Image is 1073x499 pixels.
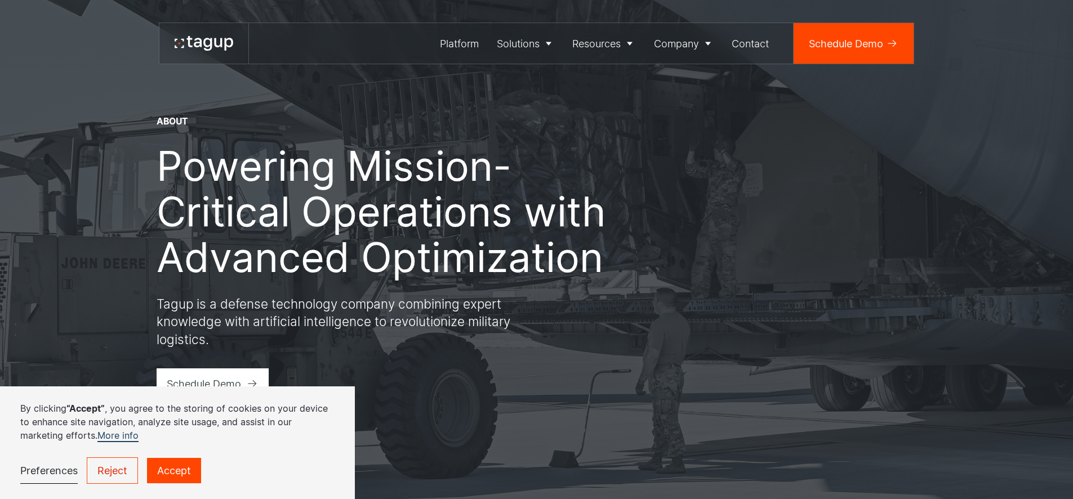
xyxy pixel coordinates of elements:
h1: Powering Mission-Critical Operations with Advanced Optimization [157,143,630,280]
div: Solutions [497,36,540,51]
a: Solutions [488,23,564,64]
a: Schedule Demo [794,23,914,64]
a: Reject [87,457,138,484]
a: Schedule Demo [157,368,269,399]
a: Resources [564,23,645,64]
p: By clicking , you agree to the storing of cookies on your device to enhance site navigation, anal... [20,402,335,442]
a: More info [97,430,139,442]
a: Platform [431,23,488,64]
a: Preferences [20,458,78,484]
div: Resources [572,36,621,51]
a: Company [645,23,723,64]
strong: “Accept” [66,403,105,414]
div: Company [654,36,699,51]
a: Accept [147,458,201,483]
div: Schedule Demo [809,36,883,51]
div: Schedule Demo [167,376,241,391]
div: Platform [440,36,479,51]
div: Contact [732,36,769,51]
div: About [157,115,188,128]
a: Contact [723,23,778,64]
p: Tagup is a defense technology company combining expert knowledge with artificial intelligence to ... [157,295,562,349]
